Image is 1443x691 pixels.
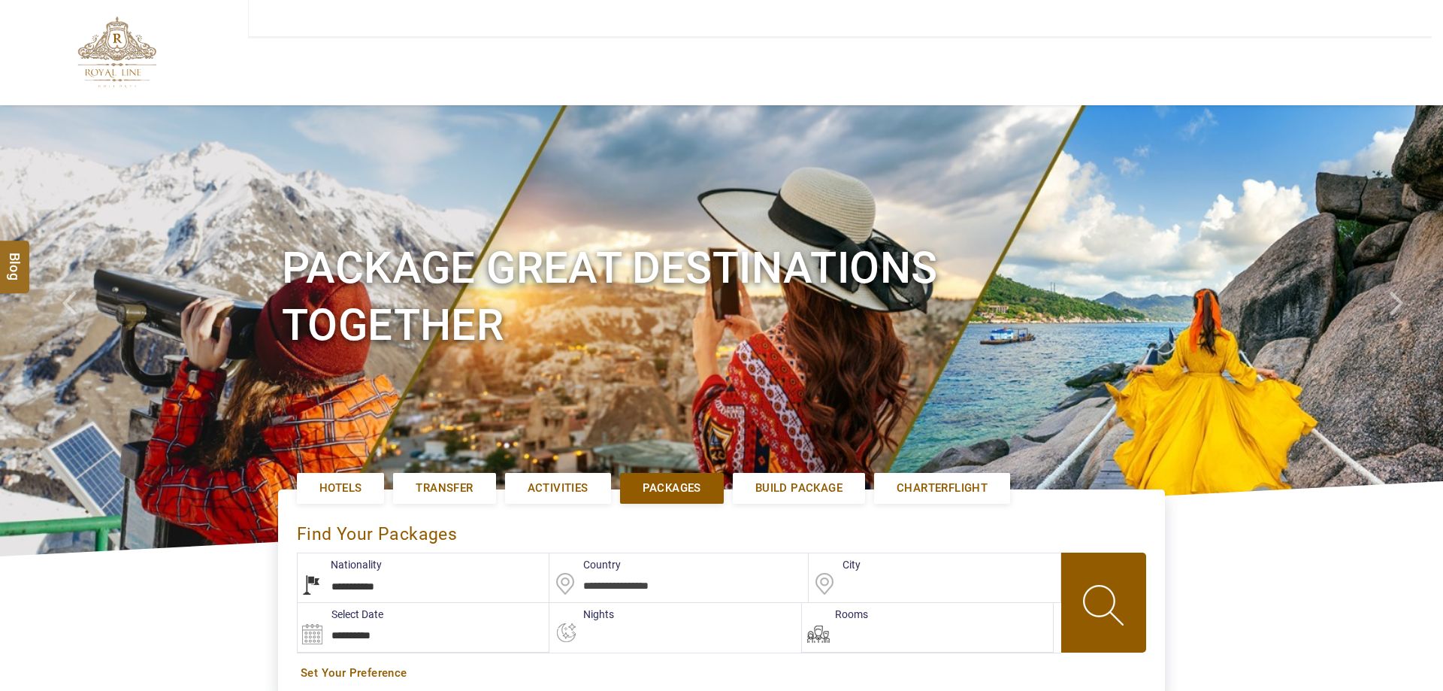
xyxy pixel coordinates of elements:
span: Transfer [416,480,473,496]
span: Packages [643,480,701,496]
a: Build Package [733,473,865,504]
span: Activities [528,480,588,496]
img: The Royal Line Holidays [11,7,216,108]
a: Charterflight [874,473,1010,504]
span: Charterflight [897,480,988,496]
label: Nationality [297,557,382,572]
span: Build Package [755,480,843,496]
label: nights [549,607,614,622]
label: City [809,557,861,572]
h1: Package Great Destinations Together [282,240,1161,353]
a: Activities [505,473,611,504]
a: Set Your Preference [301,665,1142,681]
label: Rooms [801,607,868,622]
a: Packages [620,473,724,504]
label: Select Date [298,607,383,622]
a: Transfer [393,473,495,504]
div: find your Packages [297,508,1146,553]
span: Hotels [319,480,362,496]
label: Country [549,557,621,572]
a: Hotels [297,473,384,504]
